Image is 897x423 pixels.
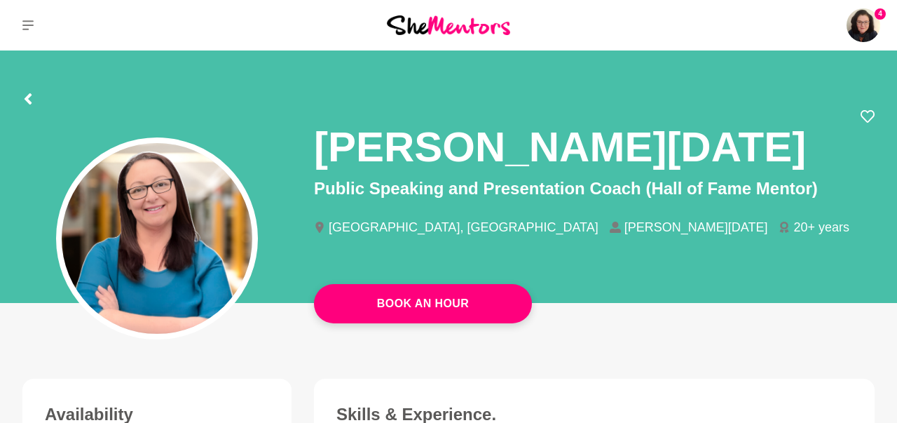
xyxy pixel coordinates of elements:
li: [GEOGRAPHIC_DATA], [GEOGRAPHIC_DATA] [314,221,610,234]
p: Public Speaking and Presentation Coach (Hall of Fame Mentor) [314,176,875,201]
a: Book An Hour [314,284,532,323]
li: [PERSON_NAME][DATE] [610,221,779,234]
img: Annette Rudd [847,8,880,42]
a: Annette Rudd4 [847,8,880,42]
li: 20+ years [779,221,861,234]
img: She Mentors Logo [387,15,510,34]
span: 4 [875,8,886,20]
h1: [PERSON_NAME][DATE] [314,121,806,173]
